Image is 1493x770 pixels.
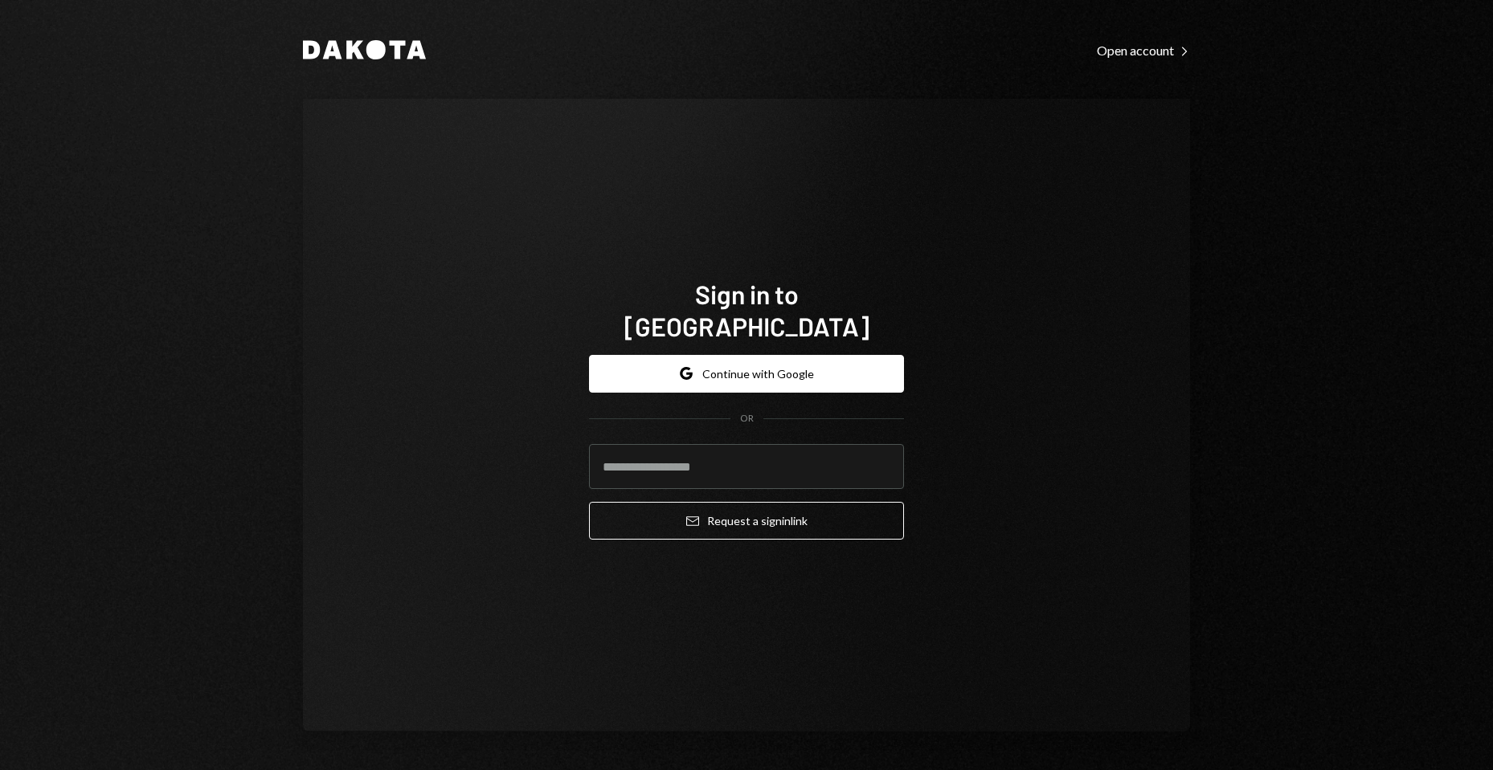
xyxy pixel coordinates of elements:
[589,355,904,393] button: Continue with Google
[1097,41,1190,59] a: Open account
[1097,43,1190,59] div: Open account
[589,278,904,342] h1: Sign in to [GEOGRAPHIC_DATA]
[740,412,754,426] div: OR
[589,502,904,540] button: Request a signinlink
